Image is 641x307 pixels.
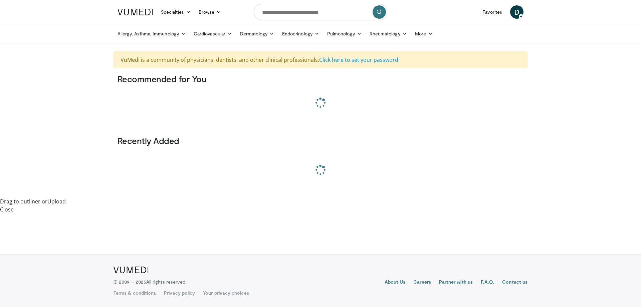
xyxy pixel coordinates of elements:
[114,51,527,68] div: VuMedi is a community of physicians, dentists, and other clinical professionals.
[319,56,398,63] a: Click here to set your password
[157,5,195,19] a: Specialties
[114,290,156,296] a: Terms & conditions
[323,27,366,40] a: Pulmonology
[114,27,190,40] a: Allergy, Asthma, Immunology
[190,27,236,40] a: Cardiovascular
[478,5,506,19] a: Favorites
[118,9,153,15] img: VuMedi Logo
[236,27,278,40] a: Dermatology
[278,27,323,40] a: Endocrinology
[439,279,473,287] a: Partner with us
[195,5,225,19] a: Browse
[411,27,437,40] a: More
[47,198,66,205] span: Upload
[502,279,527,287] a: Contact us
[413,279,431,287] a: Careers
[114,267,149,273] img: VuMedi Logo
[146,279,185,285] span: All rights reserved
[254,4,387,20] input: Search topics, interventions
[510,5,523,19] a: D
[481,279,494,287] a: F.A.Q.
[203,290,249,296] a: Your privacy choices
[164,290,195,296] a: Privacy policy
[366,27,411,40] a: Rheumatology
[118,135,523,146] h3: Recently Added
[118,73,523,84] h3: Recommended for You
[385,279,406,287] a: About Us
[114,279,185,285] p: © 2009 – 2025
